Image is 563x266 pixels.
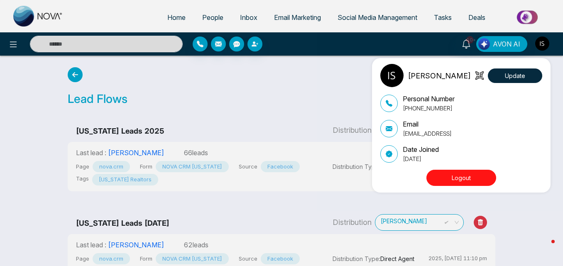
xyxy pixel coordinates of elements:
[426,170,496,186] button: Logout
[403,154,439,163] p: [DATE]
[403,104,455,112] p: [PHONE_NUMBER]
[535,238,555,258] iframe: Intercom live chat
[408,70,471,81] p: [PERSON_NAME]
[403,144,439,154] p: Date Joined
[403,129,452,138] p: [EMAIL_ADDRESS]
[488,68,542,83] button: Update
[403,94,455,104] p: Personal Number
[403,119,452,129] p: Email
